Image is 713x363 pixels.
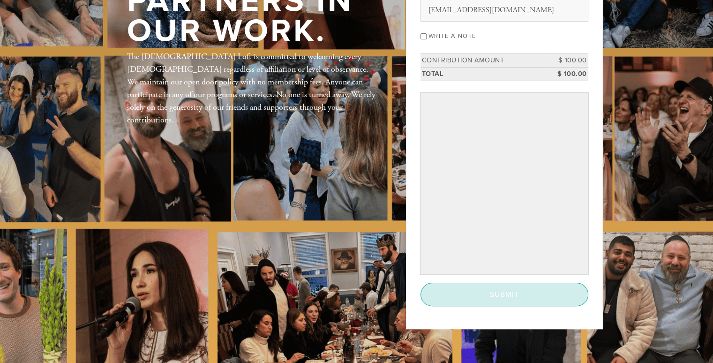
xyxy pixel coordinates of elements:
[428,32,476,40] label: Write a note
[127,50,375,126] div: The [DEMOGRAPHIC_DATA] Loft is committed to welcoming every [DEMOGRAPHIC_DATA] regardless of affi...
[422,95,586,272] iframe: Secure payment input frame
[420,283,588,306] input: Submit
[420,67,546,81] td: Total
[420,54,546,68] td: Contribution Amount
[546,67,588,81] td: $ 100.00
[546,54,588,68] td: $ 100.00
